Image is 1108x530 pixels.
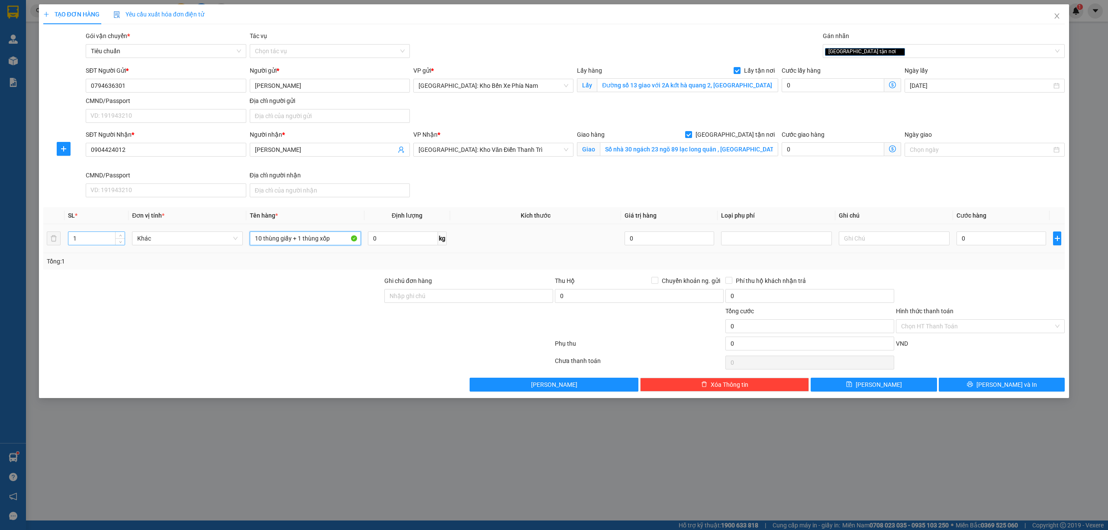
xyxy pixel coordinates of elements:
[118,233,123,238] span: up
[839,231,950,245] input: Ghi Chú
[250,96,410,106] div: Địa chỉ người gửi
[823,32,849,39] label: Gán nhãn
[3,46,133,58] span: Mã đơn: BXPN1208250005
[600,142,778,156] input: Giao tận nơi
[967,381,973,388] span: printer
[250,109,410,123] input: Địa chỉ của người gửi
[86,32,130,39] span: Gói vận chuyển
[897,49,902,54] span: close
[57,145,70,152] span: plus
[57,142,71,156] button: plus
[1053,13,1060,19] span: close
[413,66,573,75] div: VP gửi
[957,212,986,219] span: Cước hàng
[470,378,638,392] button: [PERSON_NAME]
[577,67,602,74] span: Lấy hàng
[113,11,120,18] img: icon
[782,142,884,156] input: Cước giao hàng
[939,378,1065,392] button: printer[PERSON_NAME] và In
[711,380,748,389] span: Xóa Thông tin
[250,66,410,75] div: Người gửi
[250,212,278,219] span: Tên hàng
[61,4,175,16] strong: PHIẾU DÁN LÊN HÀNG
[782,78,884,92] input: Cước lấy hàng
[741,66,778,75] span: Lấy tận nơi
[554,356,725,371] div: Chưa thanh toán
[438,231,447,245] span: kg
[68,212,75,219] span: SL
[577,78,597,92] span: Lấy
[91,45,241,58] span: Tiêu chuẩn
[43,11,49,17] span: plus
[811,378,937,392] button: save[PERSON_NAME]
[86,130,246,139] div: SĐT Người Nhận
[597,78,778,92] input: Lấy tận nơi
[115,238,125,245] span: Decrease Value
[577,131,605,138] span: Giao hàng
[889,145,896,152] span: dollar-circle
[250,32,267,39] label: Tác vụ
[24,19,46,26] strong: CSKH:
[250,170,410,180] div: Địa chỉ người nhận
[701,381,707,388] span: delete
[250,231,361,245] input: VD: Bàn, Ghế
[47,231,61,245] button: delete
[732,276,809,286] span: Phí thu hộ khách nhận trả
[896,340,908,347] span: VND
[1045,4,1069,29] button: Close
[640,378,809,392] button: deleteXóa Thông tin
[86,96,246,106] div: CMND/Passport
[889,81,896,88] span: dollar-circle
[3,19,66,34] span: [PHONE_NUMBER]
[782,67,821,74] label: Cước lấy hàng
[718,207,835,224] th: Loại phụ phí
[782,131,825,138] label: Cước giao hàng
[419,143,568,156] span: Hà Nội: Kho Văn Điển Thanh Trì
[846,381,852,388] span: save
[910,81,1052,90] input: Ngày lấy
[625,231,714,245] input: 0
[1053,231,1061,245] button: plus
[577,142,600,156] span: Giao
[392,212,422,219] span: Định lượng
[905,67,928,74] label: Ngày lấy
[910,145,1052,154] input: Ngày giao
[419,79,568,92] span: Nha Trang: Kho Bến Xe Phía Nam
[692,130,778,139] span: [GEOGRAPHIC_DATA] tận nơi
[1053,235,1061,242] span: plus
[521,212,551,219] span: Kích thước
[825,48,905,56] span: [GEOGRAPHIC_DATA] tận nơi
[113,11,205,18] span: Yêu cầu xuất hóa đơn điện tử
[118,239,123,244] span: down
[413,131,438,138] span: VP Nhận
[555,277,575,284] span: Thu Hộ
[725,308,754,315] span: Tổng cước
[976,380,1037,389] span: [PERSON_NAME] và In
[47,257,427,266] div: Tổng: 1
[250,130,410,139] div: Người nhận
[3,60,54,67] span: 12:48:37 [DATE]
[250,183,410,197] input: Địa chỉ của người nhận
[398,146,405,153] span: user-add
[384,277,432,284] label: Ghi chú đơn hàng
[137,232,238,245] span: Khác
[86,170,246,180] div: CMND/Passport
[554,339,725,354] div: Phụ thu
[86,66,246,75] div: SĐT Người Gửi
[384,289,553,303] input: Ghi chú đơn hàng
[658,276,724,286] span: Chuyển khoản ng. gửi
[896,308,953,315] label: Hình thức thanh toán
[625,212,657,219] span: Giá trị hàng
[905,131,932,138] label: Ngày giao
[132,212,164,219] span: Đơn vị tính
[68,19,173,34] span: CÔNG TY TNHH CHUYỂN PHÁT NHANH BẢO AN
[115,232,125,238] span: Increase Value
[835,207,953,224] th: Ghi chú
[856,380,902,389] span: [PERSON_NAME]
[531,380,577,389] span: [PERSON_NAME]
[43,11,100,18] span: TẠO ĐƠN HÀNG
